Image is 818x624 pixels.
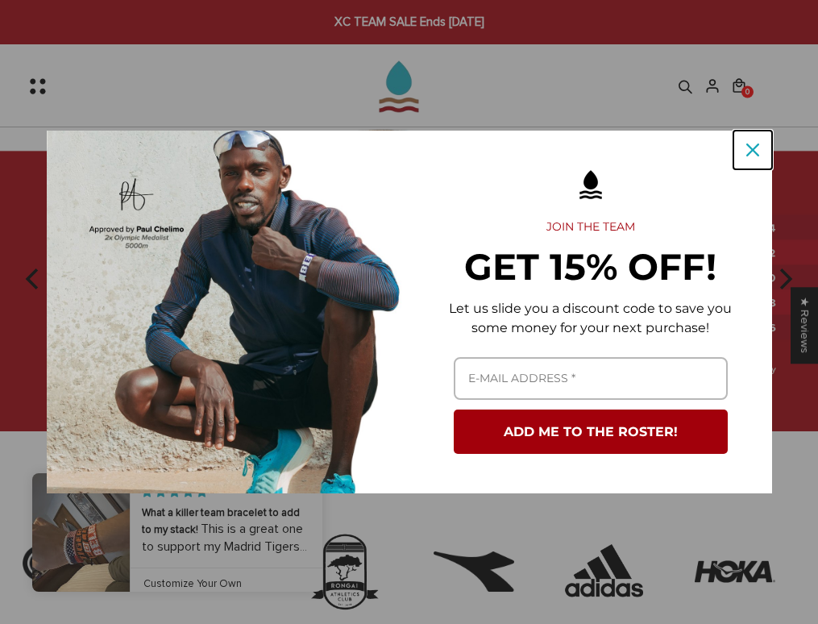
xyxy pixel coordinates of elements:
button: Close [733,131,772,169]
input: Email field [454,357,728,400]
button: ADD ME TO THE ROSTER! [454,410,728,454]
p: Let us slide you a discount code to save you some money for your next purchase! [435,299,746,338]
strong: GET 15% OFF! [464,244,716,289]
h2: JOIN THE TEAM [435,220,746,235]
svg: close icon [746,144,759,156]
